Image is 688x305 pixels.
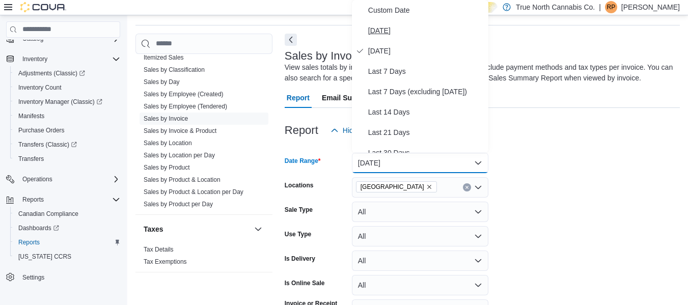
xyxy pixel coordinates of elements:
[144,139,192,147] span: Sales by Location
[14,124,120,136] span: Purchase Orders
[10,235,124,249] button: Reports
[352,153,488,173] button: [DATE]
[10,123,124,137] button: Purchase Orders
[285,279,325,287] label: Is Online Sale
[10,137,124,152] a: Transfers (Classic)
[144,90,224,98] span: Sales by Employee (Created)
[14,251,75,263] a: [US_STATE] CCRS
[356,181,437,192] span: Trenton
[144,245,174,254] span: Tax Details
[144,103,227,110] a: Sales by Employee (Tendered)
[18,224,59,232] span: Dashboards
[144,66,205,74] span: Sales by Classification
[2,192,124,207] button: Reports
[14,138,120,151] span: Transfers (Classic)
[14,153,120,165] span: Transfers
[144,163,190,172] span: Sales by Product
[368,106,484,118] span: Last 14 Days
[352,226,488,246] button: All
[135,39,272,214] div: Sales
[18,238,40,246] span: Reports
[352,275,488,295] button: All
[252,223,264,235] button: Taxes
[18,271,48,284] a: Settings
[607,1,616,13] span: RP
[22,273,44,282] span: Settings
[144,164,190,171] a: Sales by Product
[144,258,187,266] span: Tax Exemptions
[368,86,484,98] span: Last 7 Days (excluding [DATE])
[144,224,163,234] h3: Taxes
[22,55,47,63] span: Inventory
[10,249,124,264] button: [US_STATE] CCRS
[361,182,424,192] span: [GEOGRAPHIC_DATA]
[18,271,120,284] span: Settings
[18,53,51,65] button: Inventory
[144,91,224,98] a: Sales by Employee (Created)
[621,1,680,13] p: [PERSON_NAME]
[368,45,484,57] span: [DATE]
[144,176,221,183] a: Sales by Product & Location
[10,66,124,80] a: Adjustments (Classic)
[22,196,44,204] span: Reports
[285,255,315,263] label: Is Delivery
[516,1,595,13] p: True North Cannabis Co.
[18,84,62,92] span: Inventory Count
[18,173,120,185] span: Operations
[18,155,44,163] span: Transfers
[14,110,120,122] span: Manifests
[22,175,52,183] span: Operations
[285,230,311,238] label: Use Type
[20,2,66,12] img: Cova
[18,53,120,65] span: Inventory
[144,224,250,234] button: Taxes
[605,1,617,13] div: Rebeccah Phillips
[322,88,387,108] span: Email Subscription
[368,65,484,77] span: Last 7 Days
[285,206,313,214] label: Sale Type
[14,251,120,263] span: Washington CCRS
[463,183,471,191] button: Clear input
[2,172,124,186] button: Operations
[14,67,89,79] a: Adjustments (Classic)
[14,208,82,220] a: Canadian Compliance
[144,140,192,147] a: Sales by Location
[18,193,48,206] button: Reports
[14,138,81,151] a: Transfers (Classic)
[144,188,243,196] a: Sales by Product & Location per Day
[10,221,124,235] a: Dashboards
[368,126,484,138] span: Last 21 Days
[285,34,297,46] button: Next
[18,69,85,77] span: Adjustments (Classic)
[135,243,272,272] div: Taxes
[144,246,174,253] a: Tax Details
[14,236,120,248] span: Reports
[10,109,124,123] button: Manifests
[14,110,48,122] a: Manifests
[368,4,484,16] span: Custom Date
[2,270,124,285] button: Settings
[599,1,601,13] p: |
[18,173,57,185] button: Operations
[144,258,187,265] a: Tax Exemptions
[285,62,675,84] div: View sales totals by invoice for a specified date range. Details include payment methods and tax ...
[285,157,321,165] label: Date Range
[18,126,65,134] span: Purchase Orders
[10,152,124,166] button: Transfers
[14,96,106,108] a: Inventory Manager (Classic)
[144,53,184,62] span: Itemized Sales
[352,202,488,222] button: All
[368,24,484,37] span: [DATE]
[285,50,366,62] h3: Sales by Invoice
[144,78,180,86] a: Sales by Day
[14,153,48,165] a: Transfers
[10,207,124,221] button: Canadian Compliance
[144,54,184,61] a: Itemized Sales
[144,102,227,110] span: Sales by Employee (Tendered)
[144,200,213,208] span: Sales by Product per Day
[144,115,188,122] a: Sales by Invoice
[10,80,124,95] button: Inventory Count
[14,81,120,94] span: Inventory Count
[2,52,124,66] button: Inventory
